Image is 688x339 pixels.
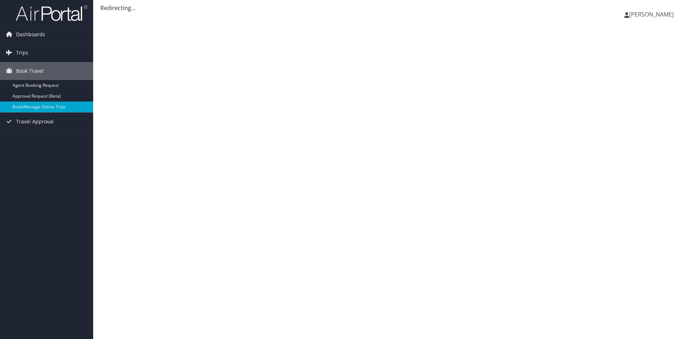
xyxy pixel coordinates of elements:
[16,5,87,22] img: airportal-logo.png
[16,44,28,62] span: Trips
[629,10,674,18] span: [PERSON_NAME]
[100,4,681,12] div: Redirecting...
[624,4,681,25] a: [PERSON_NAME]
[16,25,45,43] span: Dashboards
[16,113,54,131] span: Travel Approval
[16,62,44,80] span: Book Travel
